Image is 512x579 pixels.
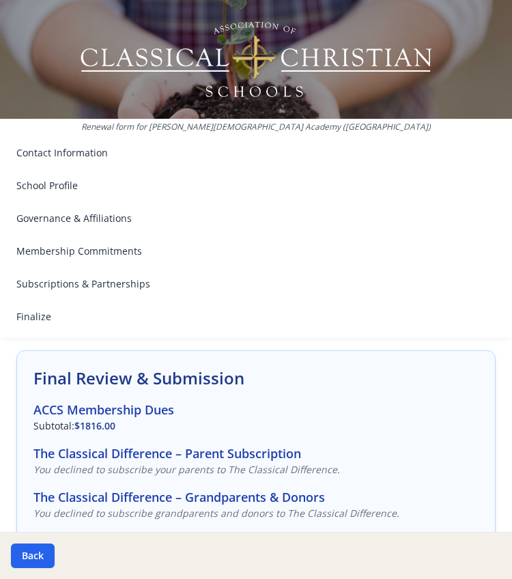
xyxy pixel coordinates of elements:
span: School Profile [16,179,78,193]
button: Back [11,543,55,568]
p: You declined to subscribe your parents to The Classical Difference. [33,463,479,477]
h2: Final Review & Submission [33,367,479,389]
span: Membership Commitments [16,244,142,258]
p: You declined to subscribe grandparents and donors to The Classical Difference. [33,507,479,520]
h3: The Classical Difference – Parent Subscription [33,444,479,463]
h3: The Classical Difference – Grandparents & Donors [33,488,479,507]
span: Subscriptions & Partnerships [16,277,150,291]
span: Contact Information [16,146,108,160]
span: $1816.00 [74,419,115,432]
span: Finalize [16,310,51,324]
span: Governance & Affiliations [16,212,132,225]
img: Logo [79,18,433,101]
h3: ACCS Membership Dues [33,400,479,419]
p: Subtotal: [33,419,479,433]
